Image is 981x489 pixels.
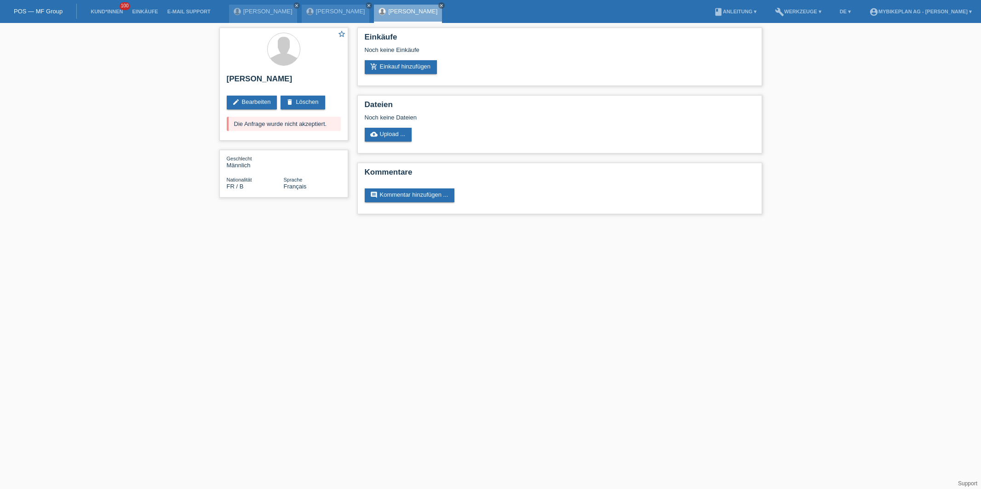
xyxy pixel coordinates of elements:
[227,177,252,182] span: Nationalität
[338,30,346,40] a: star_border
[163,9,215,14] a: E-Mail Support
[365,46,755,60] div: Noch keine Einkäufe
[367,3,371,8] i: close
[366,2,372,9] a: close
[294,3,299,8] i: close
[227,96,277,109] a: editBearbeiten
[370,63,378,70] i: add_shopping_cart
[227,74,341,88] h2: [PERSON_NAME]
[775,7,784,17] i: build
[232,98,240,106] i: edit
[286,98,293,106] i: delete
[120,2,131,10] span: 100
[388,8,437,15] a: [PERSON_NAME]
[365,128,412,142] a: cloud_uploadUpload ...
[365,168,755,182] h2: Kommentare
[227,156,252,161] span: Geschlecht
[127,9,162,14] a: Einkäufe
[714,7,723,17] i: book
[14,8,63,15] a: POS — MF Group
[338,30,346,38] i: star_border
[865,9,976,14] a: account_circleMybikeplan AG - [PERSON_NAME] ▾
[370,131,378,138] i: cloud_upload
[316,8,365,15] a: [PERSON_NAME]
[227,183,244,190] span: Frankreich / B / 31.07.2024
[770,9,826,14] a: buildWerkzeuge ▾
[365,188,455,202] a: commentKommentar hinzufügen ...
[86,9,127,14] a: Kund*innen
[709,9,761,14] a: bookAnleitung ▾
[835,9,855,14] a: DE ▾
[227,117,341,131] div: Die Anfrage wurde nicht akzeptiert.
[438,2,445,9] a: close
[958,480,977,487] a: Support
[284,177,303,182] span: Sprache
[365,100,755,114] h2: Dateien
[439,3,444,8] i: close
[365,33,755,46] h2: Einkäufe
[227,155,284,169] div: Männlich
[284,183,307,190] span: Français
[365,114,646,121] div: Noch keine Dateien
[243,8,293,15] a: [PERSON_NAME]
[281,96,325,109] a: deleteLöschen
[370,191,378,199] i: comment
[365,60,437,74] a: add_shopping_cartEinkauf hinzufügen
[869,7,878,17] i: account_circle
[293,2,300,9] a: close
